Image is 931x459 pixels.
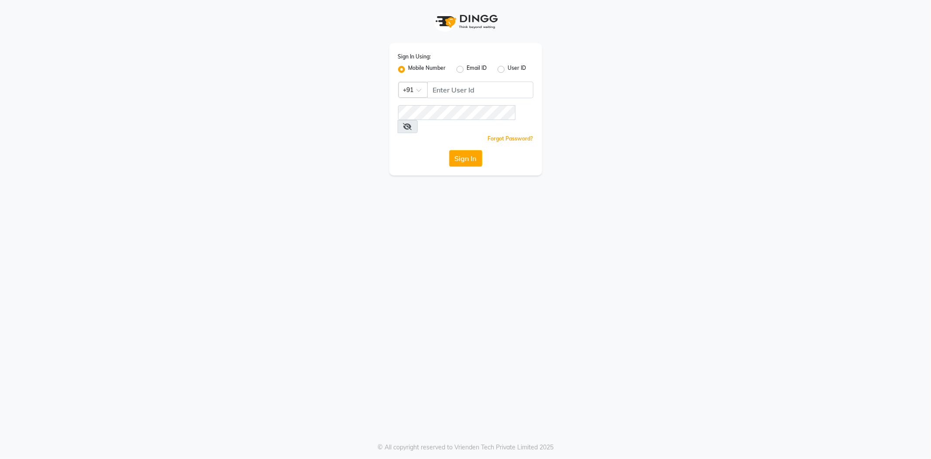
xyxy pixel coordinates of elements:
input: Username [398,105,516,120]
input: Username [427,82,533,98]
label: Mobile Number [409,64,446,75]
label: Email ID [467,64,487,75]
label: Sign In Using: [398,53,431,61]
img: logo1.svg [431,9,501,34]
label: User ID [508,64,526,75]
a: Forgot Password? [488,135,533,142]
button: Sign In [449,150,482,167]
